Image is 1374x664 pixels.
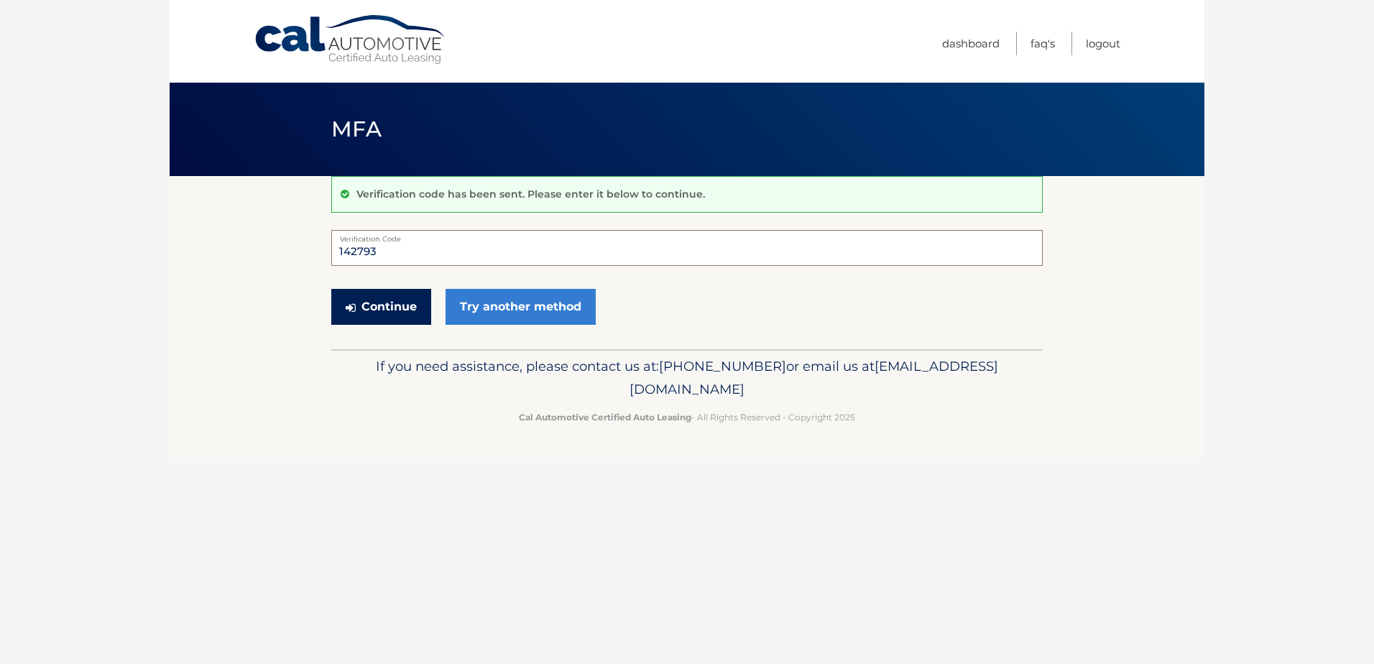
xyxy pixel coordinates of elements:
[942,32,1000,55] a: Dashboard
[1030,32,1055,55] a: FAQ's
[254,14,448,65] a: Cal Automotive
[331,230,1043,266] input: Verification Code
[446,289,596,325] a: Try another method
[331,116,382,142] span: MFA
[341,355,1033,401] p: If you need assistance, please contact us at: or email us at
[1086,32,1120,55] a: Logout
[659,358,786,374] span: [PHONE_NUMBER]
[630,358,998,397] span: [EMAIL_ADDRESS][DOMAIN_NAME]
[341,410,1033,425] p: - All Rights Reserved - Copyright 2025
[331,289,431,325] button: Continue
[356,188,705,200] p: Verification code has been sent. Please enter it below to continue.
[331,230,1043,241] label: Verification Code
[519,412,691,423] strong: Cal Automotive Certified Auto Leasing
